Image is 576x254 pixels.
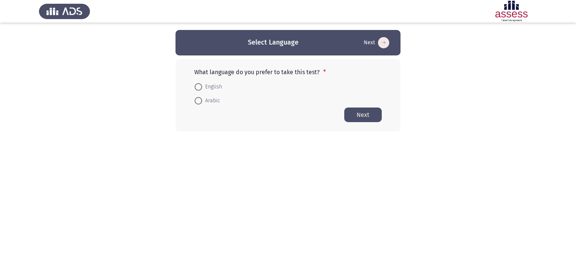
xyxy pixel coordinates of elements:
[486,1,537,22] img: Assessment logo of Potentiality Assessment R2 (EN/AR)
[194,69,382,76] p: What language do you prefer to take this test?
[344,108,382,122] button: Start assessment
[361,37,391,49] button: Start assessment
[39,1,90,22] img: Assess Talent Management logo
[202,96,220,105] span: Arabic
[248,38,298,47] h3: Select Language
[202,82,222,91] span: English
